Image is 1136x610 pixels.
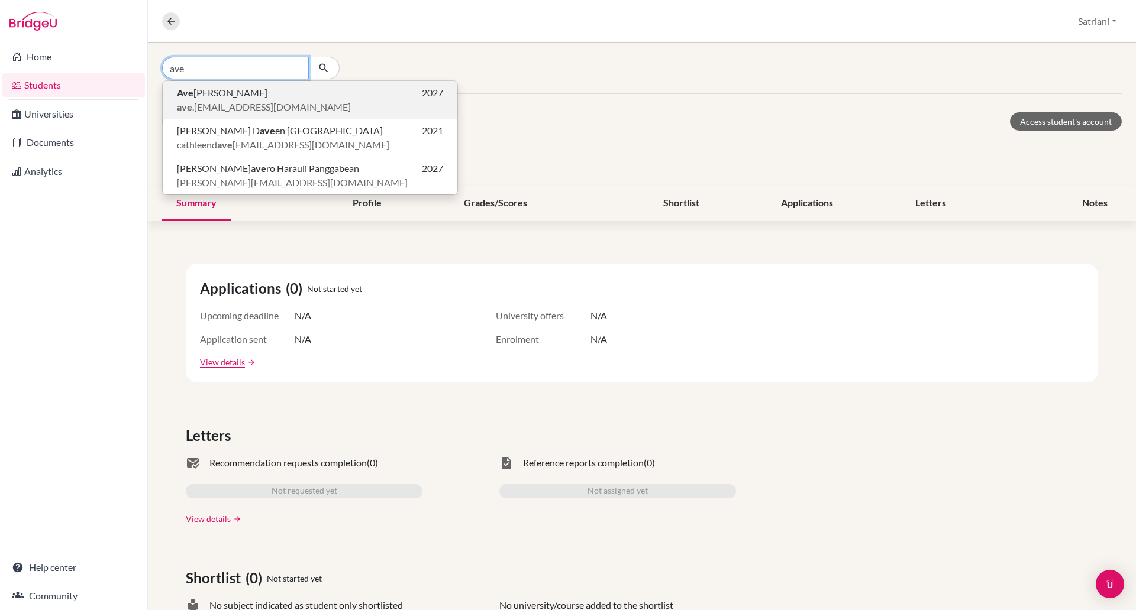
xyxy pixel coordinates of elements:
[162,186,231,221] div: Summary
[590,332,607,346] span: N/A
[2,131,145,154] a: Documents
[163,119,457,157] button: [PERSON_NAME] Daveen [GEOGRAPHIC_DATA]2021cathleendave[EMAIL_ADDRESS][DOMAIN_NAME]
[295,309,311,323] span: N/A
[245,358,256,366] a: arrow_forward
[272,484,337,498] span: Not requested yet
[450,186,541,221] div: Grades/Scores
[260,125,275,136] b: ave
[200,356,245,368] a: View details
[200,278,286,299] span: Applications
[2,556,145,579] a: Help center
[177,138,389,152] span: cathleend [EMAIL_ADDRESS][DOMAIN_NAME]
[499,456,514,470] span: task
[186,512,231,525] a: View details
[286,278,307,299] span: (0)
[307,283,362,295] span: Not started yet
[177,101,192,112] b: ave
[186,456,200,470] span: mark_email_read
[209,456,367,470] span: Recommendation requests completion
[767,186,847,221] div: Applications
[338,186,396,221] div: Profile
[251,163,266,174] b: ave
[2,584,145,608] a: Community
[2,45,145,69] a: Home
[422,161,443,176] span: 2027
[267,572,322,585] span: Not started yet
[177,87,193,98] b: Ave
[1068,186,1122,221] div: Notes
[177,161,359,176] span: [PERSON_NAME] ro Harauli Panggabean
[2,73,145,97] a: Students
[177,100,351,114] span: .[EMAIL_ADDRESS][DOMAIN_NAME]
[177,176,408,190] span: [PERSON_NAME][EMAIL_ADDRESS][DOMAIN_NAME]
[186,567,246,589] span: Shortlist
[496,309,590,323] span: University offers
[246,567,267,589] span: (0)
[367,456,378,470] span: (0)
[295,332,311,346] span: N/A
[644,456,655,470] span: (0)
[496,332,590,346] span: Enrolment
[9,12,57,31] img: Bridge-U
[163,157,457,194] button: [PERSON_NAME]avero Harauli Panggabean2027[PERSON_NAME][EMAIL_ADDRESS][DOMAIN_NAME]
[163,81,457,119] button: Ave[PERSON_NAME]2027ave.[EMAIL_ADDRESS][DOMAIN_NAME]
[590,309,607,323] span: N/A
[200,332,295,346] span: Application sent
[217,139,233,150] b: ave
[422,86,443,100] span: 2027
[177,86,267,100] span: [PERSON_NAME]
[1010,112,1122,131] a: Access student's account
[901,186,960,221] div: Letters
[422,124,443,138] span: 2021
[186,425,235,446] span: Letters
[1096,570,1124,598] div: Open Intercom Messenger
[523,456,644,470] span: Reference reports completion
[588,484,648,498] span: Not assigned yet
[1073,10,1122,33] button: Satriani
[200,309,295,323] span: Upcoming deadline
[2,102,145,126] a: Universities
[649,186,714,221] div: Shortlist
[177,124,383,138] span: [PERSON_NAME] D en [GEOGRAPHIC_DATA]
[162,57,309,79] input: Find student by name...
[2,160,145,183] a: Analytics
[231,515,241,523] a: arrow_forward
